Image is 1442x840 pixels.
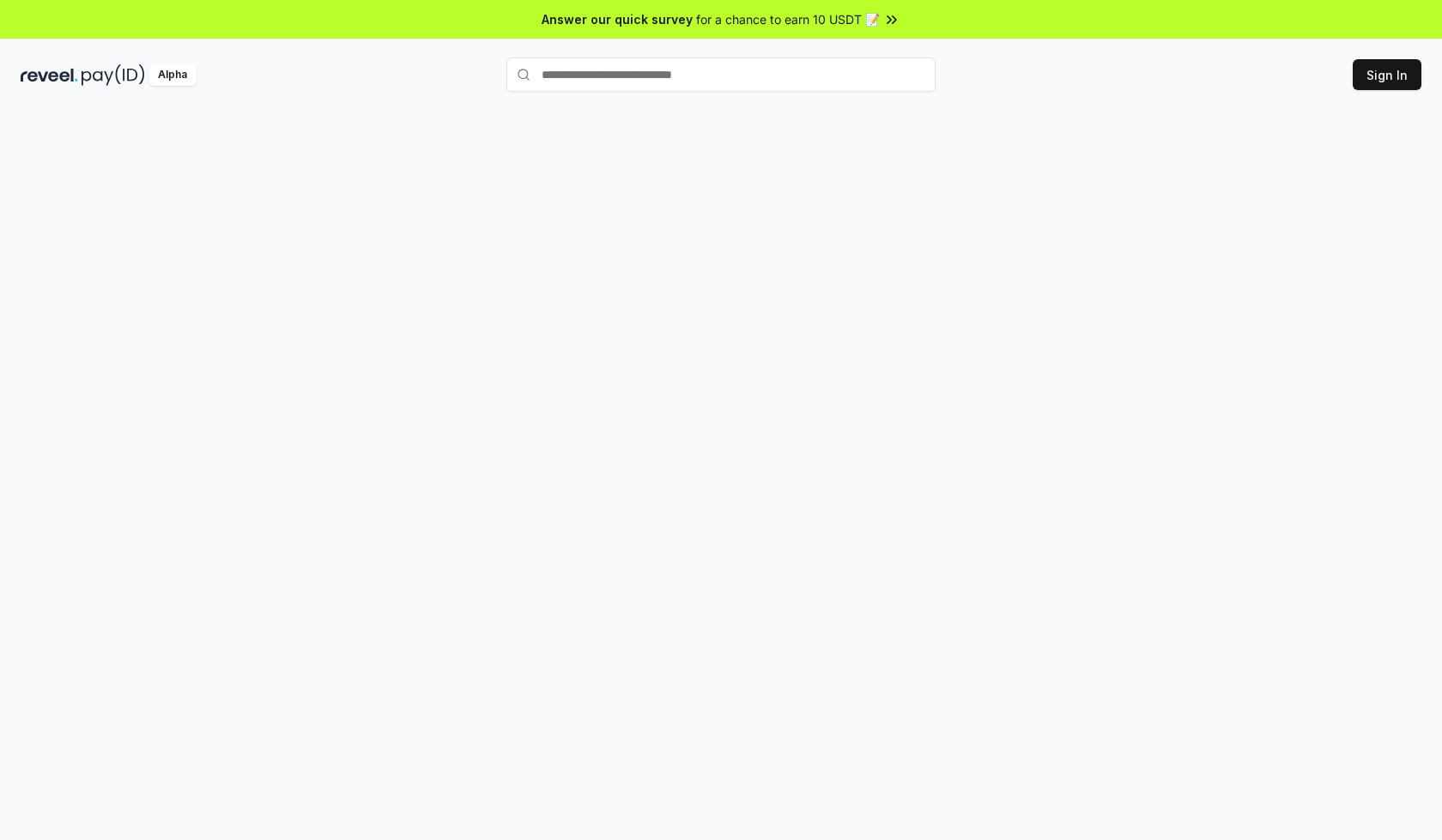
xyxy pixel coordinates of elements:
[1353,59,1421,90] button: Sign In
[148,64,197,86] div: Alpha
[21,64,78,86] img: reveel_dark
[696,10,880,28] span: for a chance to earn 10 USDT 📝
[542,10,693,28] span: Answer our quick survey
[82,64,145,86] img: pay_id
